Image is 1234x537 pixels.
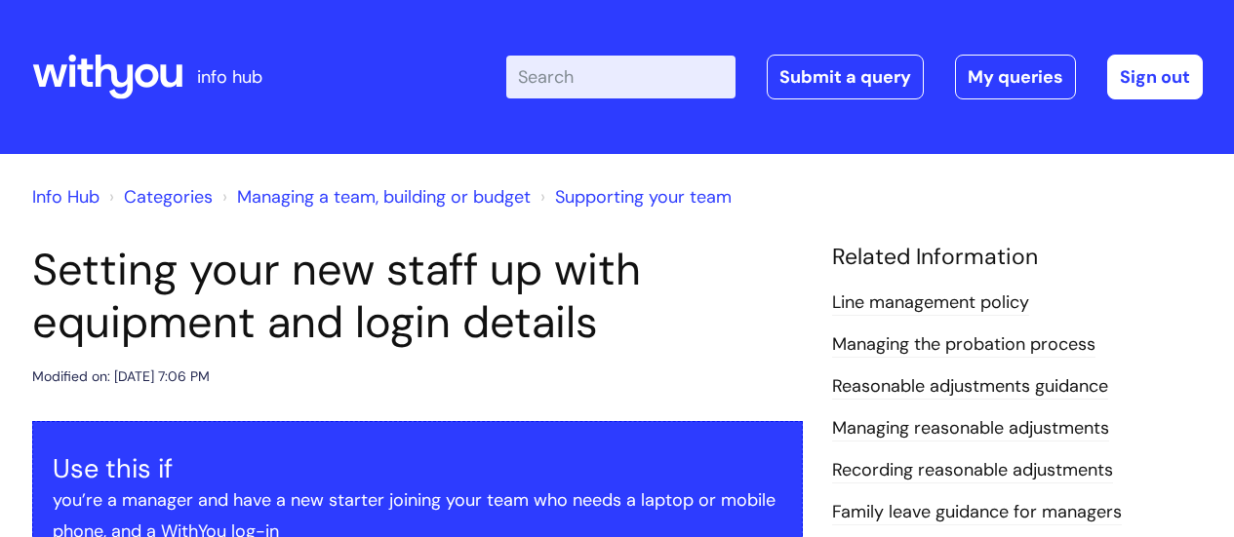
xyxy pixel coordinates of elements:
[555,185,732,209] a: Supporting your team
[32,364,210,389] div: Modified on: [DATE] 7:06 PM
[53,453,782,484] h3: Use this if
[832,500,1122,525] a: Family leave guidance for managers
[832,458,1113,483] a: Recording reasonable adjustments
[536,181,732,212] li: Supporting your team
[832,244,1203,271] h4: Related Information
[832,332,1095,358] a: Managing the probation process
[32,244,803,349] h1: Setting your new staff up with equipment and login details
[832,290,1029,316] a: Line management policy
[832,416,1109,441] a: Managing reasonable adjustments
[955,55,1076,99] a: My queries
[506,56,736,98] input: Search
[506,55,1203,99] div: | -
[767,55,924,99] a: Submit a query
[218,181,531,212] li: Managing a team, building or budget
[237,185,531,209] a: Managing a team, building or budget
[197,61,262,93] p: info hub
[1107,55,1203,99] a: Sign out
[104,181,213,212] li: Solution home
[832,374,1108,400] a: Reasonable adjustments guidance
[32,185,100,209] a: Info Hub
[124,185,213,209] a: Categories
